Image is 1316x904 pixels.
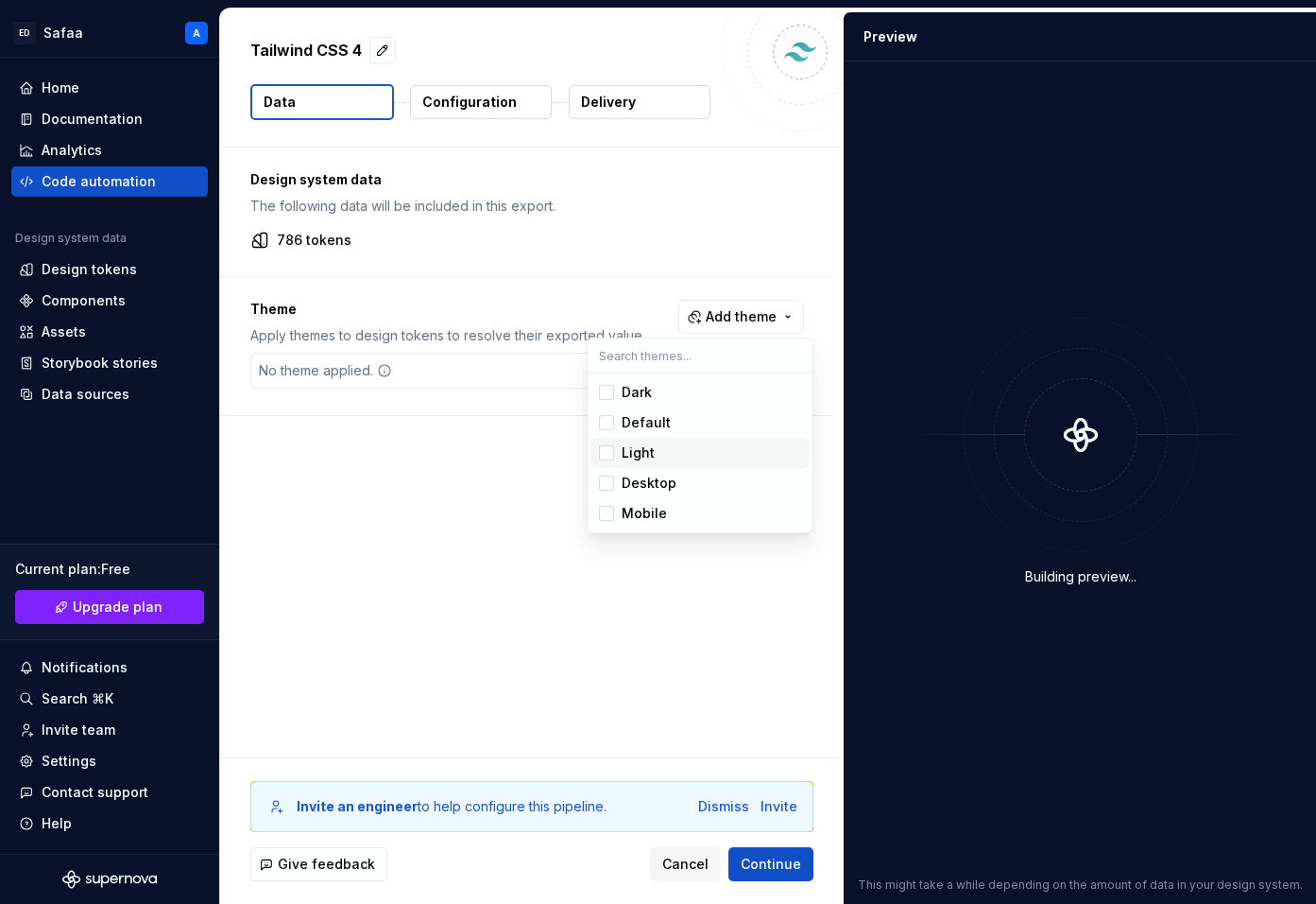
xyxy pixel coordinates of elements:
div: Default [622,413,671,432]
div: Dark [622,383,652,402]
div: Search themes... [588,374,812,532]
div: Desktop [622,474,676,493]
input: Search themes... [588,339,812,373]
div: Light [622,443,655,462]
div: Mobile [622,504,667,523]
